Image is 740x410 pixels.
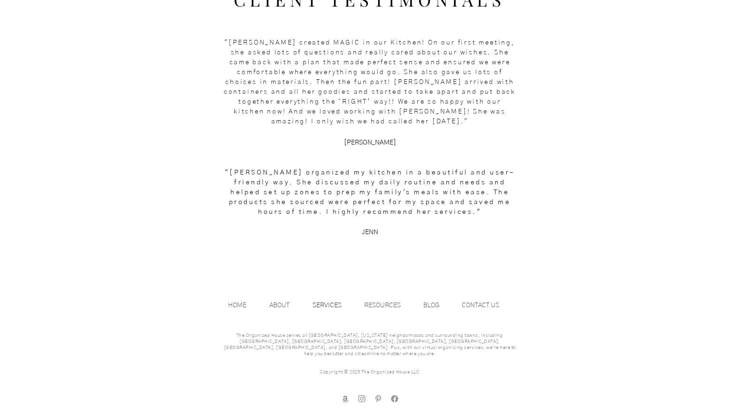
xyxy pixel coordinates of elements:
img: Pinterest [374,394,383,403]
span: JENN [362,229,378,235]
span: [PERSON_NAME] [344,139,396,146]
img: amazon store front [341,394,350,403]
a: BLOG [419,298,457,312]
p: HOME [223,298,251,312]
span: "[PERSON_NAME] organized my kitchen in a beautiful and user-friendly way. She discussed my daily ... [225,169,515,215]
img: facebook [390,394,399,403]
a: CONTACT US [457,298,517,312]
img: Instagram [357,394,366,403]
span: Copyright © 2025 The Organized House LLC [320,370,419,374]
span: The Organized House serves all [GEOGRAPHIC_DATA], [US_STATE] neighborhoods and surrounding towns,... [224,333,516,356]
p: CONTACT US [457,298,504,312]
p: ABOUT [265,298,294,312]
p: SERVICES [308,298,346,312]
p: RESOURCES [359,298,405,312]
a: HOME [223,298,265,312]
a: RESOURCES [359,298,419,312]
nav: Site [223,298,517,312]
span: "[PERSON_NAME] created MAGIC in our Kitchen! On our first meeting, she asked lots of questions an... [224,39,516,125]
p: BLOG [419,298,444,312]
a: ABOUT [265,298,308,312]
a: SERVICES [308,298,359,312]
ul: Social Bar [341,394,399,403]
